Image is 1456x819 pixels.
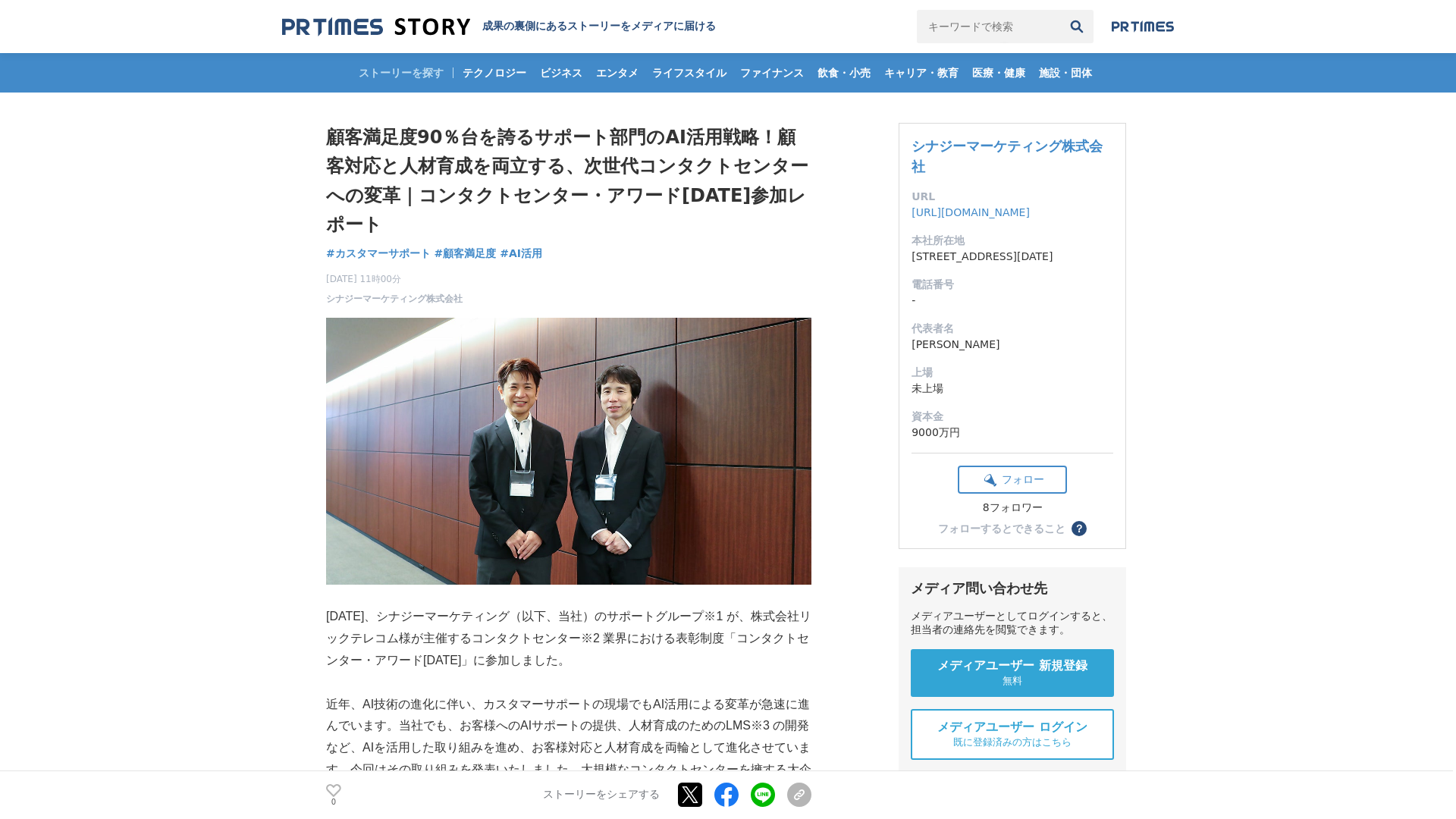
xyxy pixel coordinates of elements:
[912,409,1113,425] dt: 資本金
[917,10,1060,43] input: キーワードで検索
[1033,66,1098,80] span: 施設・団体
[590,66,645,80] span: エンタメ
[326,272,463,286] span: [DATE] 11時00分
[912,233,1113,249] dt: 本社所在地
[912,381,1113,397] dd: 未上場
[326,246,431,262] a: #カスタマーサポート
[734,53,810,93] a: ファイナンス
[282,17,716,37] a: 成果の裏側にあるストーリーをメディアに届ける 成果の裏側にあるストーリーをメディアに届ける
[326,606,811,671] p: [DATE]、シナジーマーケティング（以下、当社）のサポートグループ※1 が、株式会社リックテレコム様が主催するコンタクトセンター※2 業界における表彰制度「コンタクトセンター・アワード[DAT...
[590,53,645,93] a: エンタメ
[811,66,877,80] span: 飲食・小売
[912,206,1030,218] a: [URL][DOMAIN_NAME]
[958,501,1067,515] div: 8フォロワー
[534,66,588,80] span: ビジネス
[966,66,1031,80] span: 医療・健康
[534,53,588,93] a: ビジネス
[911,649,1114,697] a: メディアユーザー 新規登録 無料
[1060,10,1094,43] button: 検索
[1074,523,1084,534] span: ？
[326,799,341,806] p: 0
[878,53,965,93] a: キャリア・教育
[811,53,877,93] a: 飲食・小売
[911,579,1114,598] div: メディア問い合わせ先
[938,523,1065,534] div: フォローするとできること
[1112,20,1174,33] img: prtimes
[912,277,1113,293] dt: 電話番号
[912,189,1113,205] dt: URL
[500,246,542,260] span: #AI活用
[326,292,463,306] a: シナジーマーケティング株式会社
[326,246,431,260] span: #カスタマーサポート
[646,53,733,93] a: ライフスタイル
[937,658,1087,674] span: メディアユーザー 新規登録
[457,53,532,93] a: テクノロジー
[966,53,1031,93] a: 医療・健康
[457,66,532,80] span: テクノロジー
[1072,521,1087,536] button: ？
[500,246,542,262] a: #AI活用
[435,246,497,260] span: #顧客満足度
[911,610,1114,637] div: メディアユーザーとしてログインすると、担当者の連絡先を閲覧できます。
[911,709,1114,760] a: メディアユーザー ログイン 既に登録済みの方はこちら
[912,138,1103,174] a: シナジーマーケティング株式会社
[482,20,716,33] h2: 成果の裏側にあるストーリーをメディアに届ける
[912,249,1113,265] dd: [STREET_ADDRESS][DATE]
[1033,53,1098,93] a: 施設・団体
[912,365,1113,381] dt: 上場
[912,337,1113,353] dd: [PERSON_NAME]
[958,466,1067,494] button: フォロー
[878,66,965,80] span: キャリア・教育
[1003,674,1022,688] span: 無料
[646,66,733,80] span: ライフスタイル
[326,123,811,240] h1: 顧客満足度90％台を誇るサポート部門のAI活用戦略！顧客対応と人材育成を両立する、次世代コンタクトセンターへの変革｜コンタクトセンター・アワード[DATE]参加レポート
[953,736,1072,749] span: 既に登録済みの方はこちら
[912,425,1113,441] dd: 9000万円
[435,246,497,262] a: #顧客満足度
[326,318,811,585] img: thumbnail_5cdf5710-a03e-11f0-b609-bf1ae81af276.jpg
[912,293,1113,309] dd: -
[734,66,810,80] span: ファイナンス
[937,720,1087,736] span: メディアユーザー ログイン
[543,789,660,802] p: ストーリーをシェアする
[282,17,470,37] img: 成果の裏側にあるストーリーをメディアに届ける
[912,321,1113,337] dt: 代表者名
